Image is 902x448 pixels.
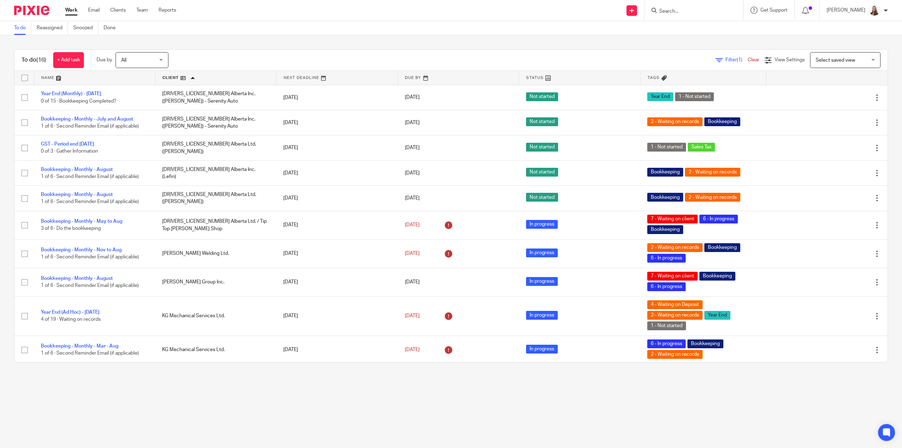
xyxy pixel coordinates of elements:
[405,171,420,176] span: [DATE]
[276,135,397,160] td: [DATE]
[88,7,100,14] a: Email
[155,211,276,239] td: [DRIVERS_LICENSE_NUMBER] Alberta Ltd. / Tip Top [PERSON_NAME] Shop
[136,7,148,14] a: Team
[36,57,46,63] span: (16)
[725,57,748,62] span: Filter
[816,58,855,63] span: Select saved view
[704,117,740,126] span: Bookkeeping
[685,193,740,202] span: 2 - Waiting on records
[526,277,558,286] span: In progress
[41,344,118,349] a: Bookkeeping - Monthly - Mar - Aug
[405,120,420,125] span: [DATE]
[155,160,276,185] td: [DRIVERS_LICENSE_NUMBER] Alberta Inc. (Lefin)
[41,283,139,288] span: 1 of 6 · Second Reminder Email (if applicable)
[526,311,558,320] span: In progress
[405,222,420,227] span: [DATE]
[41,317,101,322] span: 4 of 19 · Waiting on records
[41,174,139,179] span: 1 of 6 · Second Reminder Email (if applicable)
[647,350,703,359] span: 2 - Waiting on records
[526,143,558,152] span: Not started
[155,135,276,160] td: [DRIVERS_LICENSE_NUMBER] Alberta Ltd. ([PERSON_NAME])
[774,57,805,62] span: View Settings
[73,21,98,35] a: Snoozed
[104,21,121,35] a: Done
[526,168,558,177] span: Not started
[526,193,558,202] span: Not started
[647,339,686,348] span: 6 - In progress
[276,336,397,364] td: [DATE]
[155,110,276,135] td: [DRIVERS_LICENSE_NUMBER] Alberta Inc. ([PERSON_NAME]) - Serenity Auto
[121,58,126,63] span: All
[159,7,176,14] a: Reports
[155,268,276,296] td: [PERSON_NAME] Group Inc.
[647,168,683,177] span: Bookkeeping
[526,220,558,229] span: In progress
[405,347,420,352] span: [DATE]
[647,254,686,263] span: 6 - In progress
[41,149,98,154] span: 0 of 3 · Gather Information
[276,268,397,296] td: [DATE]
[748,57,759,62] a: Clear
[155,336,276,364] td: KG Mechanical Services Ltd.
[647,300,703,309] span: 4 - Waiting on Deposit
[41,276,113,281] a: Bookkeeping - Monthly - August
[405,196,420,201] span: [DATE]
[110,7,126,14] a: Clients
[737,57,742,62] span: (1)
[41,142,94,147] a: GST - Period end [DATE]
[155,296,276,336] td: KG Mechanical Services Ltd.
[760,8,787,13] span: Get Support
[41,91,101,96] a: Year End (Monthly) - [DATE]
[155,239,276,268] td: [PERSON_NAME] Welding Ltd.
[647,311,703,320] span: 2 - Waiting on records
[276,110,397,135] td: [DATE]
[41,99,116,104] span: 0 of 15 · Bookkeeping Completed?
[97,56,112,63] p: Due by
[14,21,31,35] a: To do
[675,92,714,101] span: 1 - Not started
[41,219,122,224] a: Bookkeeping - Monthly - May to Aug
[41,192,113,197] a: Bookkeeping - Monthly - August
[14,6,49,15] img: Pixie
[647,225,683,234] span: Bookkeeping
[526,117,558,126] span: Not started
[687,339,723,348] span: Bookkeeping
[405,280,420,285] span: [DATE]
[276,211,397,239] td: [DATE]
[155,186,276,211] td: [DRIVERS_LICENSE_NUMBER] Alberta Ltd. ([PERSON_NAME])
[869,5,880,16] img: Larissa-headshot-cropped.jpg
[526,345,558,354] span: In progress
[647,321,686,330] span: 1 - Not started
[276,85,397,110] td: [DATE]
[41,167,113,172] a: Bookkeeping - Monthly - August
[21,56,46,64] h1: To do
[405,313,420,318] span: [DATE]
[647,117,703,126] span: 2 - Waiting on records
[41,351,139,356] span: 1 of 6 · Second Reminder Email (if applicable)
[53,52,84,68] a: + Add task
[647,243,703,252] span: 2 - Waiting on records
[37,21,68,35] a: Reassigned
[647,92,673,101] span: Year End
[704,311,730,320] span: Year End
[276,296,397,336] td: [DATE]
[827,7,865,14] p: [PERSON_NAME]
[647,282,686,291] span: 6 - In progress
[41,310,99,315] a: Year End (Ad Hoc) - [DATE]
[688,143,715,152] span: Sales Tax
[526,92,558,101] span: Not started
[276,186,397,211] td: [DATE]
[65,7,78,14] a: Work
[41,117,133,122] a: Bookkeeping - Monthly - July and August
[405,95,420,100] span: [DATE]
[648,76,660,80] span: Tags
[41,226,101,231] span: 3 of 6 · Do the bookkeeping
[647,272,698,281] span: 7 - Waiting on client
[647,215,698,223] span: 7 - Waiting on client
[41,200,139,204] span: 1 of 6 · Second Reminder Email (if applicable)
[704,243,740,252] span: Bookkeeping
[405,145,420,150] span: [DATE]
[41,247,122,252] a: Bookkeeping - Monthly - Nov to Aug
[276,160,397,185] td: [DATE]
[155,85,276,110] td: [DRIVERS_LICENSE_NUMBER] Alberta Inc. ([PERSON_NAME]) - Serenity Auto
